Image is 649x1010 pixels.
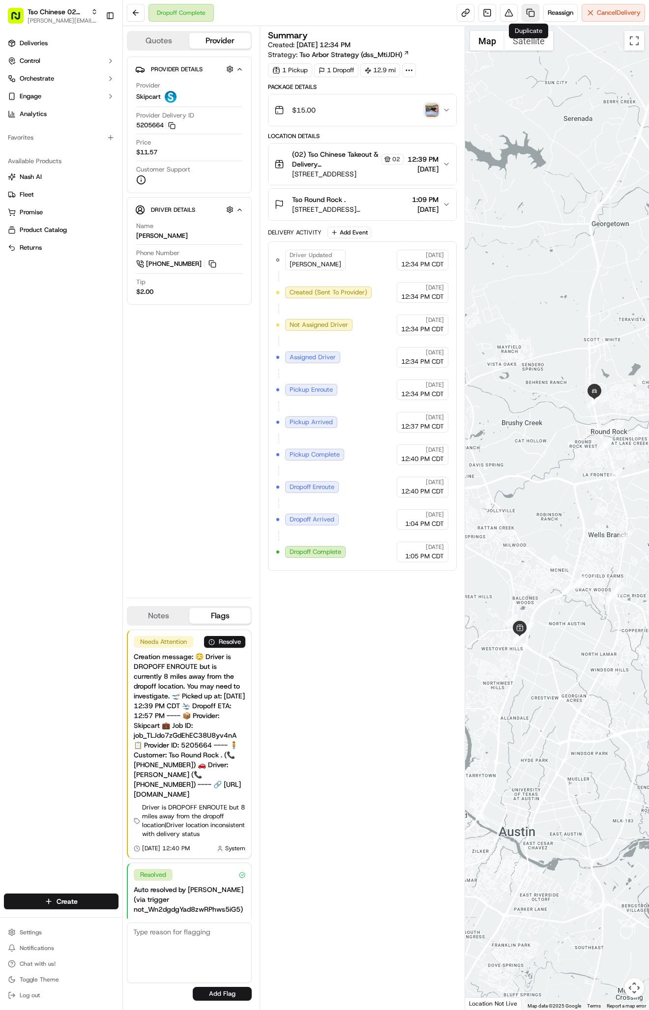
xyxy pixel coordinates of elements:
span: [DATE] [426,348,444,356]
div: Strategy: [268,50,410,59]
div: [PERSON_NAME] [136,231,188,240]
span: [PERSON_NAME] (Store Manager) [30,179,129,187]
div: Start new chat [44,94,161,104]
button: Toggle Theme [4,973,118,986]
button: Reassign [543,4,578,22]
span: [DATE] [426,446,444,454]
a: Nash AI [8,173,115,181]
div: 7 [573,576,586,589]
span: [DATE] [426,543,444,551]
span: Analytics [20,110,47,118]
button: Tso Chinese 02 Arbor [28,7,87,17]
div: Available Products [4,153,118,169]
span: [DATE] [426,284,444,291]
span: Driver is DROPOFF ENROUTE but 8 miles away from the dropoff location | Driver location inconsiste... [142,803,245,838]
span: [PERSON_NAME] [30,152,80,160]
span: Pickup Complete [290,450,340,459]
button: (02) Tso Chinese Takeout & Delivery [GEOGRAPHIC_DATA] [GEOGRAPHIC_DATA] Crossing Manager02[STREET... [268,144,456,185]
span: Map data ©2025 Google [528,1003,581,1009]
button: Log out [4,988,118,1002]
div: Needs Attention [134,636,193,648]
span: [STREET_ADDRESS] [292,169,403,179]
a: Tso Arbor Strategy (dss_MtiJDH) [299,50,410,59]
span: 1:04 PM CDT [405,519,444,528]
button: Resolve [204,636,245,648]
span: Created: [268,40,351,50]
button: Promise [4,204,118,220]
button: Map camera controls [624,978,644,998]
img: Nash [10,10,29,29]
span: Nash AI [20,173,42,181]
a: Promise [8,208,115,217]
button: Settings [4,925,118,939]
button: Show satellite imagery [504,31,553,51]
span: Customer Support [136,165,190,174]
span: Returns [20,243,42,252]
span: Control [20,57,40,65]
div: 4 [513,630,526,642]
button: Add Flag [193,987,252,1001]
span: Provider Delivery ID [136,111,194,120]
div: Location Not Live [465,997,522,1010]
button: $15.00photo_proof_of_delivery image [268,94,456,126]
span: 1:05 PM CDT [405,552,444,561]
span: Provider Details [151,65,203,73]
button: Orchestrate [4,71,118,87]
span: (02) Tso Chinese Takeout & Delivery [GEOGRAPHIC_DATA] [GEOGRAPHIC_DATA] Crossing Manager [292,149,379,169]
button: Notifications [4,941,118,955]
span: API Documentation [93,220,158,230]
span: [DATE] [412,204,439,214]
span: 1:09 PM [412,195,439,204]
img: Google [468,997,500,1010]
span: 12:34 PM CDT [401,260,444,269]
span: $15.00 [292,105,316,115]
span: Tso Round Rock . [292,195,346,204]
a: [PHONE_NUMBER] [136,259,218,269]
span: Pylon [98,244,119,251]
span: Provider [136,81,160,90]
span: Pickup Enroute [290,385,333,394]
button: 5205664 [136,121,176,130]
img: profile_skipcart_partner.png [165,91,177,103]
span: [DATE] [426,251,444,259]
div: 6 [562,582,575,595]
span: [DATE] [408,164,439,174]
button: Product Catalog [4,222,118,238]
div: 📗 [10,221,18,229]
span: [DATE] [426,478,444,486]
div: 💻 [83,221,91,229]
div: Past conversations [10,128,66,136]
div: Resolved [134,869,173,881]
button: [PERSON_NAME][EMAIL_ADDRESS][DOMAIN_NAME] [28,17,98,25]
span: Assigned Driver [290,353,336,362]
img: 1736555255976-a54dd68f-1ca7-489b-9aae-adbdc363a1c4 [20,153,28,161]
div: Favorites [4,130,118,145]
button: Tso Chinese 02 Arbor[PERSON_NAME][EMAIL_ADDRESS][DOMAIN_NAME] [4,4,102,28]
div: We're available if you need us! [44,104,135,112]
span: Toggle Theme [20,976,59,983]
span: Orchestrate [20,74,54,83]
div: 8 [603,592,616,605]
span: 12:39 PM [408,154,439,164]
img: photo_proof_of_delivery image [425,103,439,117]
button: Fleet [4,187,118,202]
a: 💻API Documentation [79,216,162,233]
span: 12:34 PM CDT [401,325,444,334]
span: Reassign [548,8,573,17]
button: Returns [4,240,118,256]
span: [DATE] 12:40 PM [142,844,190,852]
span: Knowledge Base [20,220,75,230]
span: [DATE] 12:34 PM [296,40,351,49]
span: System [225,844,245,852]
span: [DATE] [426,511,444,519]
div: Auto resolved by [PERSON_NAME] (via trigger not_Wn2dgdgYad8zwRPhws5iG5) [134,885,245,914]
input: Got a question? Start typing here... [26,63,177,74]
span: 12:37 PM CDT [401,422,444,431]
img: 1736555255976-a54dd68f-1ca7-489b-9aae-adbdc363a1c4 [10,94,28,112]
div: 11 [609,468,622,481]
a: Returns [8,243,115,252]
span: [DATE] [137,179,157,187]
a: Deliveries [4,35,118,51]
